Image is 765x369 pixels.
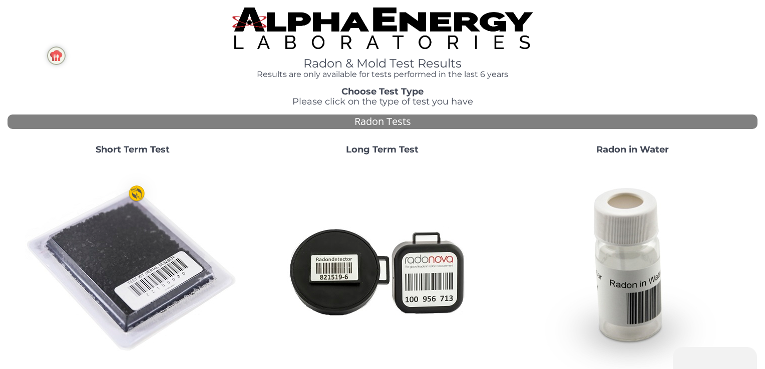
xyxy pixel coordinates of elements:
strong: Long Term Test [346,144,419,155]
span: Please click on the type of test you have [292,96,473,107]
strong: Short Term Test [96,144,170,155]
h1: Radon & Mold Test Results [232,57,532,70]
img: TightCrop.jpg [232,7,532,49]
strong: Choose Test Type [341,86,424,97]
h4: Results are only available for tests performed in the last 6 years [232,70,532,79]
strong: Radon in Water [596,144,669,155]
div: Radon Tests [8,114,757,129]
